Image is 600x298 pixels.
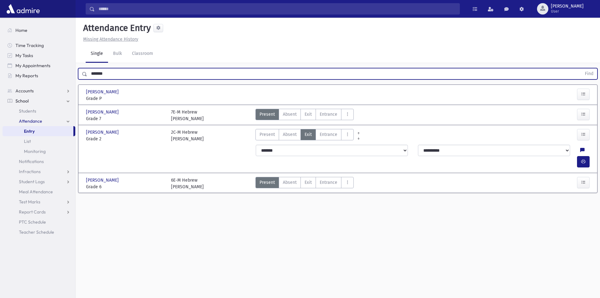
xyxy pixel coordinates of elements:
span: Report Cards [19,209,46,215]
span: Grade P [86,95,165,102]
span: School [15,98,29,104]
span: Notifications [19,159,44,164]
span: Absent [283,111,297,118]
span: Exit [305,111,312,118]
span: Grade 6 [86,184,165,190]
span: Exit [305,179,312,186]
span: [PERSON_NAME] [86,109,120,115]
a: Student Logs [3,177,75,187]
a: Report Cards [3,207,75,217]
span: Present [260,111,275,118]
a: Monitoring [3,146,75,156]
a: Attendance [3,116,75,126]
span: Attendance [19,118,42,124]
span: Students [19,108,36,114]
div: 2C-M Hebrew [PERSON_NAME] [171,129,204,142]
span: Student Logs [19,179,45,184]
a: Home [3,25,75,35]
span: User [551,9,584,14]
input: Search [95,3,460,15]
span: Present [260,131,275,138]
a: My Appointments [3,61,75,71]
span: Exit [305,131,312,138]
div: AttTypes [255,177,354,190]
span: Entry [24,128,35,134]
a: Test Marks [3,197,75,207]
a: Students [3,106,75,116]
a: PTC Schedule [3,217,75,227]
span: Entrance [320,111,337,118]
a: List [3,136,75,146]
span: Absent [283,179,297,186]
a: School [3,96,75,106]
a: Missing Attendance History [81,37,138,42]
span: Monitoring [24,149,46,154]
img: AdmirePro [5,3,41,15]
span: Home [15,27,27,33]
button: Find [581,68,597,79]
a: Accounts [3,86,75,96]
span: Entrance [320,131,337,138]
span: Grade 7 [86,115,165,122]
a: My Tasks [3,50,75,61]
span: [PERSON_NAME] [86,89,120,95]
span: Infractions [19,169,41,174]
span: My Reports [15,73,38,79]
span: [PERSON_NAME] [86,129,120,136]
span: Absent [283,131,297,138]
a: Time Tracking [3,40,75,50]
span: [PERSON_NAME] [551,4,584,9]
a: Single [86,45,108,63]
div: 6E-M Hebrew [PERSON_NAME] [171,177,204,190]
span: Teacher Schedule [19,229,54,235]
a: Entry [3,126,73,136]
h5: Attendance Entry [81,23,151,33]
div: 7E-M Hebrew [PERSON_NAME] [171,109,204,122]
a: Bulk [108,45,127,63]
a: Meal Attendance [3,187,75,197]
a: Notifications [3,156,75,167]
div: AttTypes [255,129,354,142]
a: Classroom [127,45,158,63]
span: Meal Attendance [19,189,53,195]
span: Present [260,179,275,186]
u: Missing Attendance History [83,37,138,42]
span: Entrance [320,179,337,186]
span: List [24,138,31,144]
span: Time Tracking [15,43,44,48]
span: My Appointments [15,63,50,68]
span: [PERSON_NAME] [86,177,120,184]
a: Infractions [3,167,75,177]
span: Accounts [15,88,34,94]
a: My Reports [3,71,75,81]
div: AttTypes [255,109,354,122]
span: Test Marks [19,199,40,205]
span: My Tasks [15,53,33,58]
span: PTC Schedule [19,219,46,225]
span: Grade 2 [86,136,165,142]
a: Teacher Schedule [3,227,75,237]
